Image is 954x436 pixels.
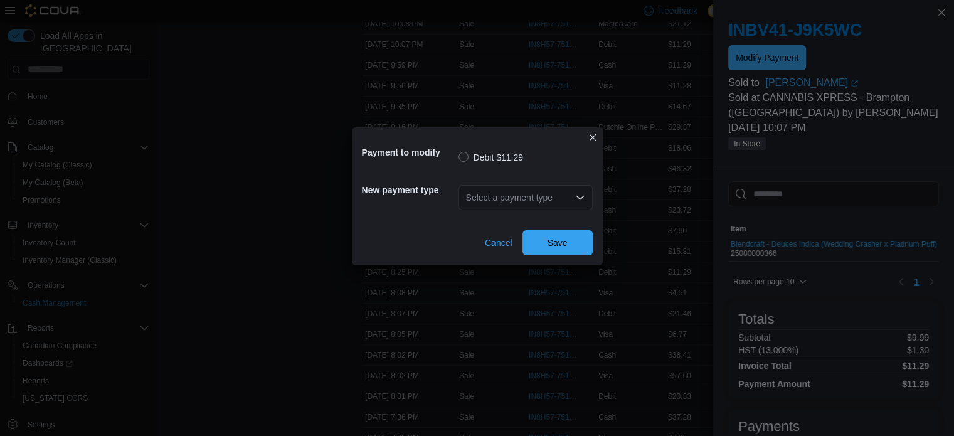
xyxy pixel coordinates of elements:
label: Debit $11.29 [458,150,523,165]
span: Save [548,237,568,249]
h5: New payment type [362,178,456,203]
input: Accessible screen reader label [466,190,467,205]
span: Cancel [485,237,512,249]
button: Cancel [480,230,517,255]
h5: Payment to modify [362,140,456,165]
button: Closes this modal window [585,130,600,145]
button: Save [522,230,593,255]
button: Open list of options [575,193,585,203]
